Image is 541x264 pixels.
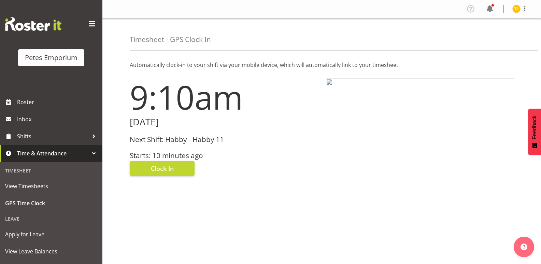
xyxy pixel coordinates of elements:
h4: Timesheet - GPS Clock In [130,36,211,43]
span: GPS Time Clock [5,198,97,208]
span: Shifts [17,131,89,141]
span: View Leave Balances [5,246,97,256]
a: Apply for Leave [2,226,101,243]
button: Feedback - Show survey [528,109,541,155]
span: Apply for Leave [5,229,97,239]
span: Time & Attendance [17,148,89,158]
button: Clock In [130,161,195,176]
h2: [DATE] [130,117,318,127]
span: Clock In [151,164,174,173]
span: Feedback [531,115,538,139]
img: Rosterit website logo [5,17,61,31]
a: View Timesheets [2,178,101,195]
span: Roster [17,97,99,107]
div: Timesheet [2,164,101,178]
span: View Timesheets [5,181,97,191]
a: GPS Time Clock [2,195,101,212]
div: Leave [2,212,101,226]
span: Inbox [17,114,99,124]
a: View Leave Balances [2,243,101,260]
h1: 9:10am [130,79,318,115]
h3: Starts: 10 minutes ago [130,152,318,159]
img: help-xxl-2.png [521,244,527,250]
h3: Next Shift: Habby - Habby 11 [130,136,318,143]
div: Petes Emporium [25,53,77,63]
img: tamara-straker11292.jpg [512,5,521,13]
p: Automatically clock-in to your shift via your mobile device, which will automatically link to you... [130,61,514,69]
